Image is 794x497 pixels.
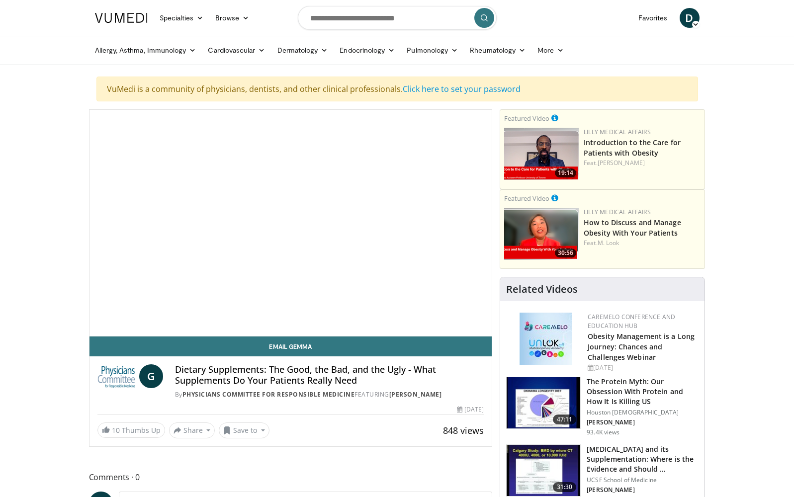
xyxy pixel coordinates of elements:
p: [PERSON_NAME] [587,418,699,426]
img: b7b8b05e-5021-418b-a89a-60a270e7cf82.150x105_q85_crop-smart_upscale.jpg [507,377,580,429]
h3: The Protein Myth: Our Obsession With Protein and How It Is Killing US [587,377,699,407]
a: Email Gemma [89,336,492,356]
input: Search topics, interventions [298,6,497,30]
p: UCSF School of Medicine [587,476,699,484]
div: [DATE] [457,405,484,414]
img: 4bb25b40-905e-443e-8e37-83f056f6e86e.150x105_q85_crop-smart_upscale.jpg [507,445,580,497]
p: Houston [DEMOGRAPHIC_DATA] [587,409,699,416]
span: 30:56 [555,248,576,257]
span: 19:14 [555,168,576,177]
p: 93.4K views [587,428,619,436]
small: Featured Video [504,114,549,123]
button: Share [169,422,215,438]
a: 30:56 [504,208,579,260]
button: Save to [219,422,269,438]
a: G [139,364,163,388]
a: [PERSON_NAME] [598,159,645,167]
a: More [531,40,570,60]
div: [DATE] [588,363,697,372]
h4: Related Videos [506,283,578,295]
small: Featured Video [504,194,549,203]
span: 31:30 [553,482,577,492]
div: Feat. [584,159,701,167]
a: D [680,8,700,28]
a: 47:11 The Protein Myth: Our Obsession With Protein and How It Is Killing US Houston [DEMOGRAPHIC_... [506,377,699,436]
img: acc2e291-ced4-4dd5-b17b-d06994da28f3.png.150x105_q85_crop-smart_upscale.png [504,128,579,180]
a: Introduction to the Care for Patients with Obesity [584,138,681,158]
a: Endocrinology [334,40,401,60]
a: M. Look [598,239,619,247]
a: Favorites [632,8,674,28]
a: [PERSON_NAME] [389,390,442,399]
span: 10 [112,425,120,435]
a: Lilly Medical Affairs [584,208,651,216]
div: By FEATURING [175,390,484,399]
a: How to Discuss and Manage Obesity With Your Patients [584,218,681,238]
a: Dermatology [271,40,334,60]
p: [PERSON_NAME] [587,486,699,494]
img: VuMedi Logo [95,13,148,23]
div: VuMedi is a community of physicians, dentists, and other clinical professionals. [96,77,698,101]
img: c98a6a29-1ea0-4bd5-8cf5-4d1e188984a7.png.150x105_q85_crop-smart_upscale.png [504,208,579,260]
video-js: Video Player [89,110,492,336]
a: Lilly Medical Affairs [584,128,651,136]
span: 47:11 [553,414,577,424]
a: 19:14 [504,128,579,180]
a: CaReMeLO Conference and Education Hub [588,313,675,330]
a: Obesity Management is a Long Journey: Chances and Challenges Webinar [588,331,695,362]
a: 10 Thumbs Up [97,422,165,438]
span: Comments 0 [89,471,493,484]
a: Cardiovascular [202,40,271,60]
a: Specialties [154,8,210,28]
img: 45df64a9-a6de-482c-8a90-ada250f7980c.png.150x105_q85_autocrop_double_scale_upscale_version-0.2.jpg [520,313,572,365]
a: Click here to set your password [403,83,521,94]
a: Pulmonology [401,40,464,60]
a: Allergy, Asthma, Immunology [89,40,202,60]
a: Browse [209,8,255,28]
span: 848 views [443,424,484,436]
img: Physicians Committee for Responsible Medicine [97,364,135,388]
a: Rheumatology [464,40,531,60]
div: Feat. [584,239,701,248]
h3: [MEDICAL_DATA] and its Supplementation: Where is the Evidence and Should … [587,444,699,474]
h4: Dietary Supplements: The Good, the Bad, and the Ugly - What Supplements Do Your Patients Really Need [175,364,484,386]
a: Physicians Committee for Responsible Medicine [182,390,355,399]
